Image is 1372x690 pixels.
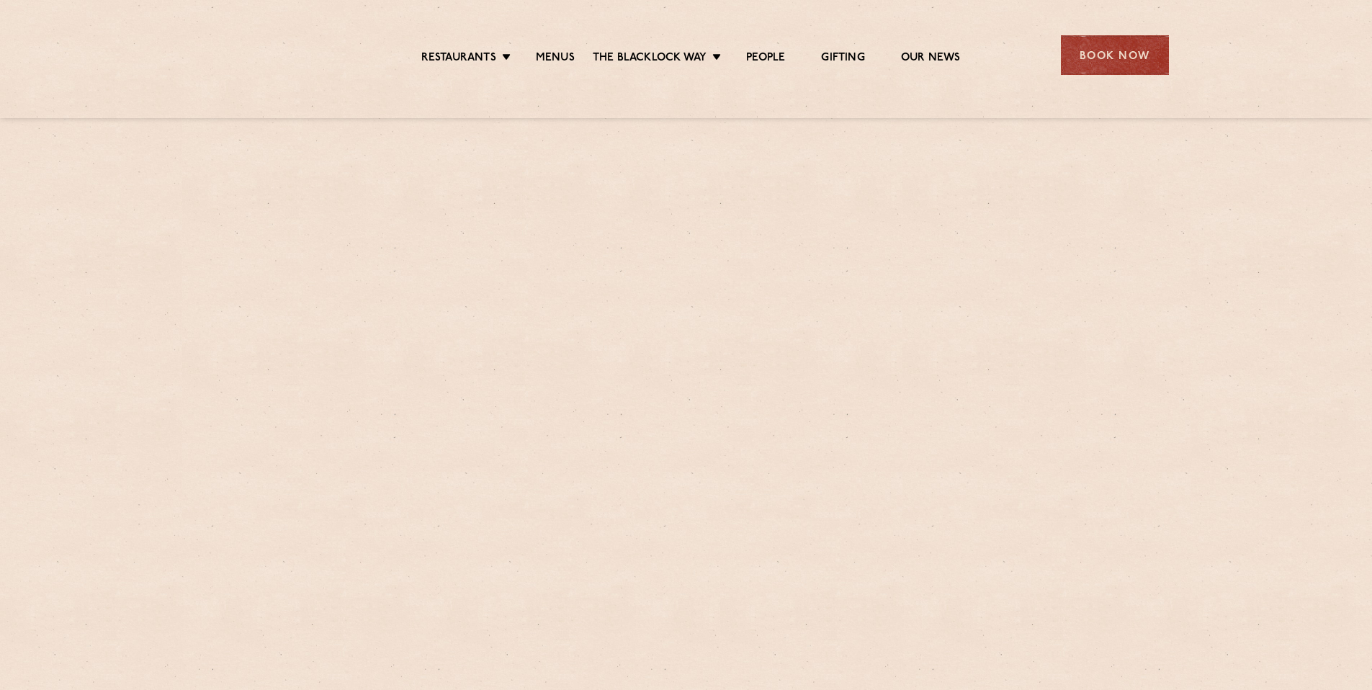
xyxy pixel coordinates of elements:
a: Our News [901,51,961,67]
a: Restaurants [421,51,496,67]
a: Menus [536,51,575,67]
a: Gifting [821,51,864,67]
a: People [746,51,785,67]
div: Book Now [1061,35,1169,75]
a: The Blacklock Way [593,51,707,67]
img: svg%3E [204,14,328,97]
